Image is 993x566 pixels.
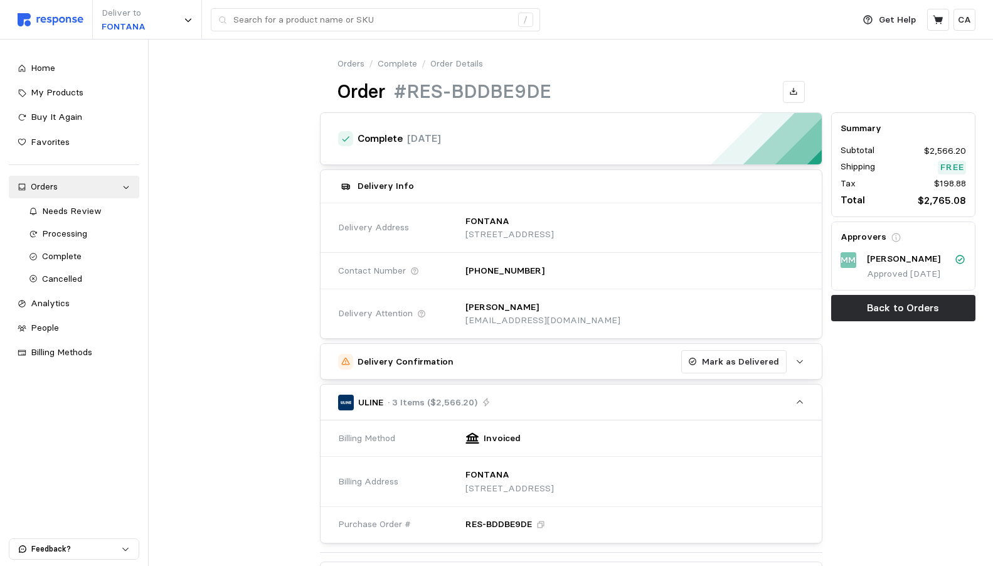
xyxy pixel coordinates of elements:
p: [EMAIL_ADDRESS][DOMAIN_NAME] [465,314,620,328]
p: FONTANA [465,215,509,228]
h1: Order [337,80,385,104]
p: [PHONE_NUMBER] [465,264,544,278]
span: Delivery Attention [338,307,413,321]
p: Shipping [841,161,875,174]
p: Invoiced [484,432,521,446]
p: Order Details [430,57,483,71]
p: Free [940,161,964,174]
button: Back to Orders [831,295,975,321]
h5: Summary [841,122,966,135]
p: Get Help [879,13,916,27]
a: Billing Methods [9,341,139,364]
p: Back to Orders [867,300,939,316]
p: $2,765.08 [918,193,966,208]
span: Billing Address [338,475,398,489]
span: Home [31,62,55,73]
a: Orders [9,176,139,198]
span: Contact Number [338,264,406,278]
p: / [422,57,426,71]
p: Total [841,193,865,208]
p: / [369,57,373,71]
a: People [9,317,139,339]
p: [STREET_ADDRESS] [465,228,554,242]
h4: Complete [358,132,403,146]
p: MM [841,254,856,267]
button: Mark as Delivered [681,350,787,374]
button: ULINE· 3 Items ($2,566.20) [321,385,822,420]
a: Orders [337,57,364,71]
p: · 3 Items ($2,566.20) [388,396,477,410]
h1: #RES-BDDBE9DE [394,80,551,104]
a: Buy It Again [9,106,139,129]
span: Processing [42,228,87,239]
button: Delivery ConfirmationMark as Delivered [321,344,822,379]
p: [STREET_ADDRESS] [465,482,554,496]
span: Needs Review [42,205,102,216]
a: Favorites [9,131,139,154]
a: My Products [9,82,139,104]
p: Deliver to [102,6,146,20]
a: Home [9,57,139,80]
a: Analytics [9,292,139,315]
a: Complete [378,57,417,71]
a: Needs Review [20,200,140,223]
div: Orders [31,180,117,194]
button: CA [953,9,975,31]
button: Feedback? [9,539,139,559]
h5: Approvers [841,231,886,244]
span: Analytics [31,297,70,309]
div: ULINE· 3 Items ($2,566.20) [321,420,822,542]
span: Delivery Address [338,221,409,235]
input: Search for a product name or SKU [233,9,511,31]
span: Billing Method [338,432,395,446]
button: Get Help [856,8,923,32]
div: / [518,13,533,28]
span: Buy It Again [31,111,82,122]
p: Tax [841,177,856,191]
a: Cancelled [20,268,140,291]
h5: Delivery Info [358,179,414,193]
span: Complete [42,250,82,262]
p: Feedback? [31,543,121,555]
p: ULINE [358,396,383,410]
span: Purchase Order # [338,518,411,531]
h5: Delivery Confirmation [358,355,454,368]
img: svg%3e [18,13,83,26]
span: Billing Methods [31,346,92,358]
span: Favorites [31,136,70,147]
p: [PERSON_NAME] [465,301,539,314]
a: Processing [20,223,140,245]
p: Subtotal [841,144,874,158]
span: People [31,322,59,333]
span: My Products [31,87,83,98]
span: Cancelled [42,273,82,284]
a: Complete [20,245,140,268]
p: FONTANA [465,468,509,482]
p: Mark as Delivered [702,355,779,369]
p: [PERSON_NAME] [867,253,940,267]
p: RES-BDDBE9DE [465,518,532,531]
p: FONTANA [102,20,146,34]
p: CA [958,13,971,27]
p: $2,566.20 [924,144,966,158]
p: Approved [DATE] [867,267,966,281]
p: [DATE] [407,131,441,146]
p: $198.88 [934,177,966,191]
